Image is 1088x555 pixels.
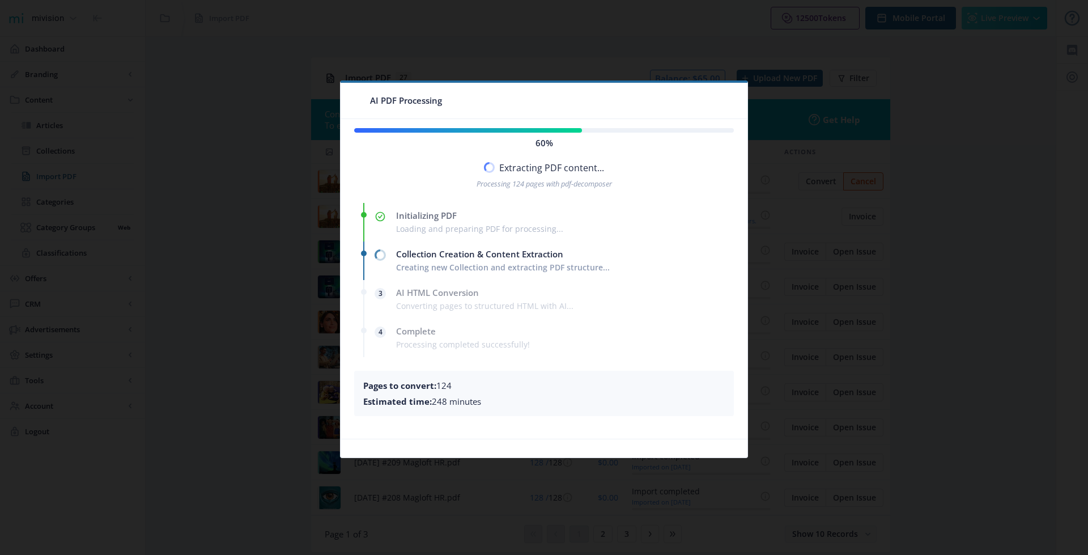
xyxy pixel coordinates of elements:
[363,380,436,391] strong: Pages to convert:
[396,248,734,260] div: Collection Creation & Content Extraction
[375,288,386,299] div: 3
[396,262,734,273] div: Creating new Collection and extracting PDF structure...
[354,162,734,173] div: Extracting PDF content...
[396,287,734,298] div: AI HTML Conversion
[396,210,734,221] div: Initializing PDF
[354,137,734,149] div: 60%
[396,300,734,312] div: Converting pages to structured HTML with AI...
[375,327,386,338] div: 4
[363,396,432,407] strong: Estimated time:
[396,339,734,350] div: Processing completed successfully!
[363,396,725,407] div: 248 minutes
[363,380,725,391] div: 124
[354,92,442,109] div: AI PDF Processing
[396,223,734,235] div: Loading and preparing PDF for processing...
[354,178,734,189] div: Processing 124 pages with pdf-decomposer
[396,325,734,337] div: Complete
